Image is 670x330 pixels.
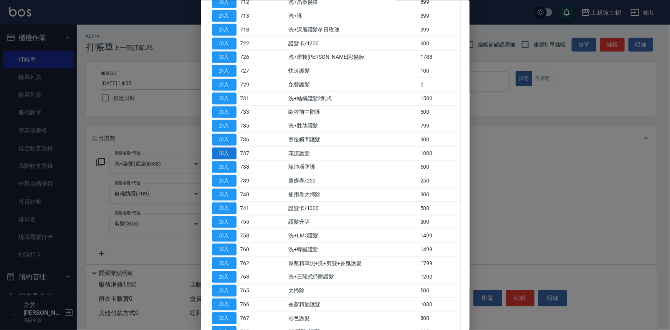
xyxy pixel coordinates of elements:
td: 735 [238,119,263,133]
td: 300 [419,187,460,201]
button: 加入 [212,312,237,324]
td: 洗+結構護髮2劑式 [286,91,419,105]
td: 洗+護 [286,9,419,23]
td: 300 [419,133,460,146]
td: 1000 [419,146,460,160]
td: 1000 [419,297,460,311]
button: 加入 [212,216,237,228]
td: 736 [238,133,263,146]
button: 加入 [212,298,237,310]
td: 洗+韓國護髮 [286,242,419,256]
td: 727 [238,64,263,78]
td: 薑療卷/250 [286,174,419,187]
td: 729 [238,78,263,91]
td: 718 [238,23,263,36]
td: 763 [238,270,263,284]
td: 1788 [419,50,460,64]
button: 加入 [212,120,237,132]
button: 加入 [212,24,237,36]
td: 739 [238,174,263,187]
td: 500 [419,201,460,215]
td: 713 [238,9,263,23]
button: 加入 [212,92,237,104]
td: 100 [419,64,460,78]
button: 加入 [212,134,237,146]
button: 加入 [212,257,237,269]
button: 加入 [212,271,237,283]
td: 733 [238,105,263,119]
td: 999 [419,23,460,36]
td: 737 [238,146,263,160]
td: 800 [419,311,460,325]
td: 花漾護髮 [286,146,419,160]
button: 加入 [212,106,237,118]
td: 洗+深層護髮冬日玫瑰 [286,23,419,36]
td: 722 [238,36,263,50]
button: 加入 [212,10,237,22]
td: 500 [419,105,460,119]
td: 726 [238,50,263,64]
button: 加入 [212,65,237,77]
td: 760 [238,242,263,256]
td: 399 [419,9,460,23]
td: 755 [238,215,263,229]
td: 護髮卡/1200 [286,36,419,50]
td: 彩色護髮 [286,311,419,325]
td: 快速護髮 [286,64,419,78]
button: 加入 [212,161,237,173]
td: 731 [238,91,263,105]
td: 738 [238,160,263,174]
td: 厚敷精華泥+洗+剪髮+香氛護髮 [286,256,419,270]
button: 加入 [212,175,237,187]
td: 香薰精油護髮 [286,297,419,311]
td: 洗+摩梗[PERSON_NAME]彩髮膜 [286,50,419,64]
td: 767 [238,311,263,325]
td: 741 [238,201,263,215]
td: 200 [419,215,460,229]
td: 1499 [419,242,460,256]
button: 加入 [212,79,237,91]
td: 洗+LMC護髮 [286,229,419,242]
td: 洗+三段式紓壓護髮 [286,270,419,284]
td: 1499 [419,229,460,242]
td: 600 [419,36,460,50]
td: 燙後瞬間護髮 [286,133,419,146]
td: 250 [419,174,460,187]
button: 加入 [212,202,237,214]
td: 762 [238,256,263,270]
td: 免費護髮 [286,78,419,91]
button: 加入 [212,230,237,242]
td: 瑞沛斯防護 [286,160,419,174]
td: 使用卷大掃除 [286,187,419,201]
td: 1500 [419,91,460,105]
td: 740 [238,187,263,201]
button: 加入 [212,285,237,297]
button: 加入 [212,147,237,159]
td: 護髮卡/1000 [286,201,419,215]
button: 加入 [212,37,237,49]
button: 加入 [212,51,237,63]
td: 洗+胜肽護髮 [286,119,419,133]
td: 500 [419,284,460,297]
td: 766 [238,297,263,311]
td: 1799 [419,256,460,270]
td: 799 [419,119,460,133]
td: 765 [238,284,263,297]
td: 大掃除 [286,284,419,297]
td: 0 [419,78,460,91]
button: 加入 [212,189,237,201]
td: 1200 [419,270,460,284]
button: 加入 [212,244,237,255]
td: 護髮升等 [286,215,419,229]
td: 歐啦前中防護 [286,105,419,119]
td: 500 [419,160,460,174]
td: 758 [238,229,263,242]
